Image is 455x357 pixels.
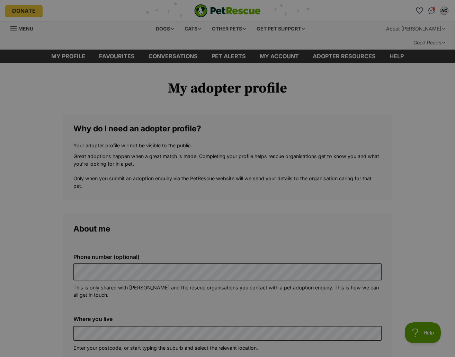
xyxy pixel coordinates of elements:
div: Dogs [151,22,179,36]
a: Menu [10,22,38,34]
legend: About me [73,224,382,233]
a: Conversations [426,5,437,16]
legend: Why do I need an adopter profile? [73,124,382,133]
p: This is only shared with [PERSON_NAME] and the rescue organisations you contact with a pet adopti... [73,284,382,299]
div: Get pet support [252,22,310,36]
div: Cats [180,22,206,36]
label: Where you live [73,316,382,322]
a: My profile [44,50,92,63]
a: conversations [142,50,205,63]
a: PetRescue [194,4,261,17]
button: My account [439,5,450,16]
ul: Account quick links [414,5,450,16]
a: My account [253,50,306,63]
img: chat-41dd97257d64d25036548639549fe6c8038ab92f7586957e7f3b1b290dea8141.svg [428,7,436,14]
h1: My adopter profile [63,80,392,96]
p: Enter your postcode, or start typing the suburb and select the relevant location. [73,344,382,351]
fieldset: Why do I need an adopter profile? [63,114,392,200]
a: Donate [5,5,43,17]
a: Pet alerts [205,50,253,63]
a: Help [383,50,411,63]
img: logo-e224e6f780fb5917bec1dbf3a21bbac754714ae5b6737aabdf751b685950b380.svg [194,4,261,17]
p: Your adopter profile will not be visible to the public. [73,142,382,149]
div: Good Reads [409,36,450,50]
p: Great adoptions happen when a great match is made. Completing your profile helps rescue organisat... [73,153,382,190]
a: Favourites [92,50,142,63]
a: Adopter resources [306,50,383,63]
div: AC [441,7,448,14]
div: Other pets [207,22,251,36]
iframe: Help Scout Beacon - Open [405,322,441,343]
a: Favourites [414,5,425,16]
span: Menu [18,26,33,32]
label: Phone number (optional) [73,254,382,260]
div: About [PERSON_NAME] [381,22,450,36]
